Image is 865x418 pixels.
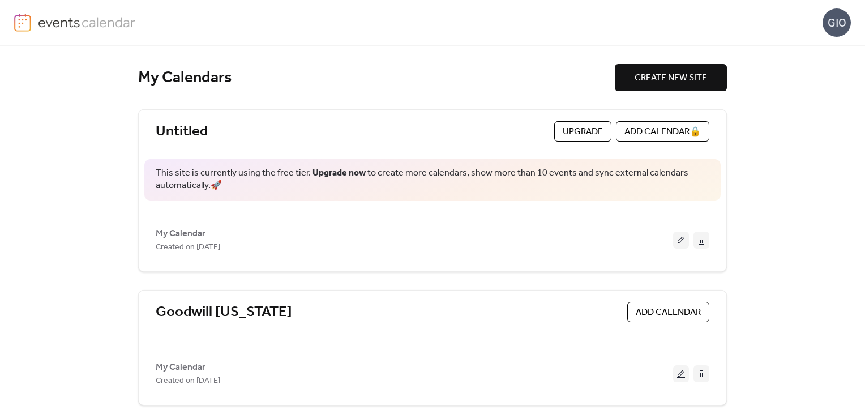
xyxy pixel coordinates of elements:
[38,14,136,31] img: logo-type
[156,122,208,141] a: Untitled
[636,306,701,319] span: ADD CALENDAR
[823,8,851,37] div: GIO
[563,125,603,139] span: Upgrade
[156,241,220,254] span: Created on [DATE]
[156,167,709,193] span: This site is currently using the free tier. to create more calendars, show more than 10 events an...
[138,68,615,88] div: My Calendars
[312,164,366,182] a: Upgrade now
[627,302,709,322] button: ADD CALENDAR
[156,227,205,241] span: My Calendar
[156,303,292,322] a: Goodwill [US_STATE]
[156,231,205,237] a: My Calendar
[554,121,611,142] button: Upgrade
[156,361,205,374] span: My Calendar
[615,64,727,91] button: CREATE NEW SITE
[635,71,707,85] span: CREATE NEW SITE
[156,364,205,370] a: My Calendar
[14,14,31,32] img: logo
[156,374,220,388] span: Created on [DATE]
